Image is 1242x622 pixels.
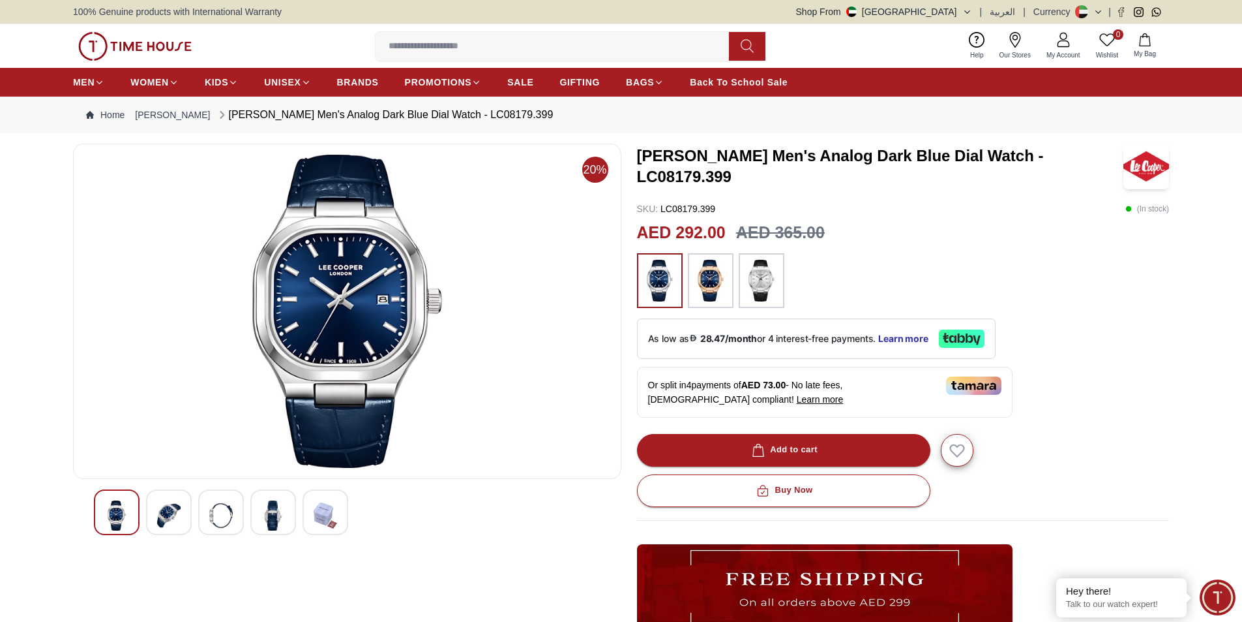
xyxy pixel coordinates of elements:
[405,70,482,94] a: PROMOTIONS
[796,5,972,18] button: Shop From[GEOGRAPHIC_DATA]
[1091,50,1123,60] span: Wishlist
[694,260,727,302] img: ...
[157,501,181,531] img: Lee Cooper Men's Analog Dark Blue Dial Watch - LC08179.399
[980,5,983,18] span: |
[1066,599,1177,610] p: Talk to our watch expert!
[1134,7,1144,17] a: Instagram
[130,76,169,89] span: WOMEN
[1066,585,1177,598] div: Hey there!
[965,50,989,60] span: Help
[690,76,788,89] span: Back To School Sale
[637,434,930,467] button: Add to cart
[643,260,676,302] img: ...
[1023,5,1026,18] span: |
[1033,5,1076,18] div: Currency
[637,367,1013,418] div: Or split in 4 payments of - No late fees, [DEMOGRAPHIC_DATA] compliant!
[754,483,812,498] div: Buy Now
[559,76,600,89] span: GIFTING
[86,108,125,121] a: Home
[73,76,95,89] span: MEN
[507,76,533,89] span: SALE
[1125,202,1169,215] p: ( In stock )
[264,70,310,94] a: UNISEX
[1108,5,1111,18] span: |
[736,221,825,245] h3: AED 365.00
[637,202,716,215] p: LC08179.399
[135,108,210,121] a: [PERSON_NAME]
[205,76,228,89] span: KIDS
[337,70,379,94] a: BRANDS
[690,70,788,94] a: Back To School Sale
[1129,49,1161,59] span: My Bag
[1200,580,1235,615] div: Chat Widget
[990,5,1015,18] button: العربية
[1123,144,1169,189] img: Lee Cooper Men's Analog Dark Blue Dial Watch - LC08179.399
[946,377,1001,395] img: Tamara
[637,221,726,245] h2: AED 292.00
[205,70,238,94] a: KIDS
[209,501,233,531] img: Lee Cooper Men's Analog Dark Blue Dial Watch - LC08179.399
[105,501,128,531] img: Lee Cooper Men's Analog Dark Blue Dial Watch - LC08179.399
[741,380,786,390] span: AED 73.00
[78,32,192,61] img: ...
[992,29,1039,63] a: Our Stores
[559,70,600,94] a: GIFTING
[261,501,285,531] img: Lee Cooper Men's Analog Dark Blue Dial Watch - LC08179.399
[626,76,654,89] span: BAGS
[130,70,179,94] a: WOMEN
[405,76,472,89] span: PROMOTIONS
[846,7,857,17] img: United Arab Emirates
[637,204,658,214] span: SKU :
[1041,50,1086,60] span: My Account
[1113,29,1123,40] span: 0
[216,107,554,123] div: [PERSON_NAME] Men's Analog Dark Blue Dial Watch - LC08179.399
[637,474,930,507] button: Buy Now
[264,76,301,89] span: UNISEX
[582,157,608,183] span: 20%
[1126,31,1164,61] button: My Bag
[626,70,664,94] a: BAGS
[1116,7,1126,17] a: Facebook
[73,5,282,18] span: 100% Genuine products with International Warranty
[337,76,379,89] span: BRANDS
[797,394,844,405] span: Learn more
[745,260,778,302] img: ...
[73,70,104,94] a: MEN
[507,70,533,94] a: SALE
[962,29,992,63] a: Help
[749,443,818,458] div: Add to cart
[84,155,610,468] img: Lee Cooper Men's Analog Dark Blue Dial Watch - LC08179.399
[637,146,1124,187] h3: [PERSON_NAME] Men's Analog Dark Blue Dial Watch - LC08179.399
[1088,29,1126,63] a: 0Wishlist
[314,501,337,531] img: Lee Cooper Men's Analog Dark Blue Dial Watch - LC08179.399
[73,97,1169,133] nav: Breadcrumb
[1151,7,1161,17] a: Whatsapp
[994,50,1036,60] span: Our Stores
